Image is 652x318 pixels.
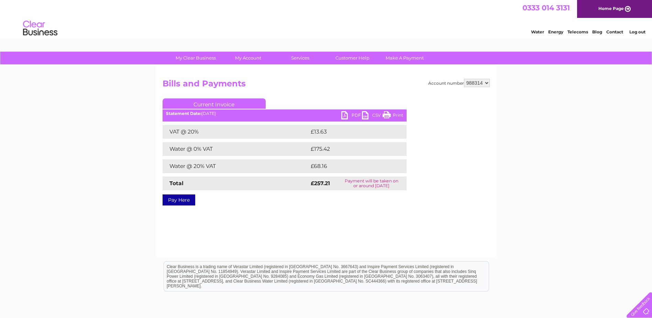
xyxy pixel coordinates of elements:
[592,29,602,34] a: Blog
[336,177,406,190] td: Payment will be taken on or around [DATE]
[567,29,588,34] a: Telecoms
[606,29,623,34] a: Contact
[548,29,563,34] a: Energy
[376,52,433,64] a: Make A Payment
[383,111,403,121] a: Print
[220,52,276,64] a: My Account
[163,79,490,92] h2: Bills and Payments
[163,98,266,109] a: Current Invoice
[167,52,224,64] a: My Clear Business
[309,159,392,173] td: £68.16
[341,111,362,121] a: PDF
[629,29,645,34] a: Log out
[309,125,392,139] td: £13.63
[163,111,407,116] div: [DATE]
[163,159,309,173] td: Water @ 20% VAT
[23,18,58,39] img: logo.png
[362,111,383,121] a: CSV
[428,79,490,87] div: Account number
[272,52,329,64] a: Services
[163,125,309,139] td: VAT @ 20%
[163,142,309,156] td: Water @ 0% VAT
[522,3,570,12] a: 0333 014 3131
[169,180,184,187] strong: Total
[324,52,381,64] a: Customer Help
[531,29,544,34] a: Water
[164,4,489,33] div: Clear Business is a trading name of Verastar Limited (registered in [GEOGRAPHIC_DATA] No. 3667643...
[309,142,394,156] td: £175.42
[311,180,330,187] strong: £257.21
[163,194,195,205] a: Pay Here
[166,111,201,116] b: Statement Date:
